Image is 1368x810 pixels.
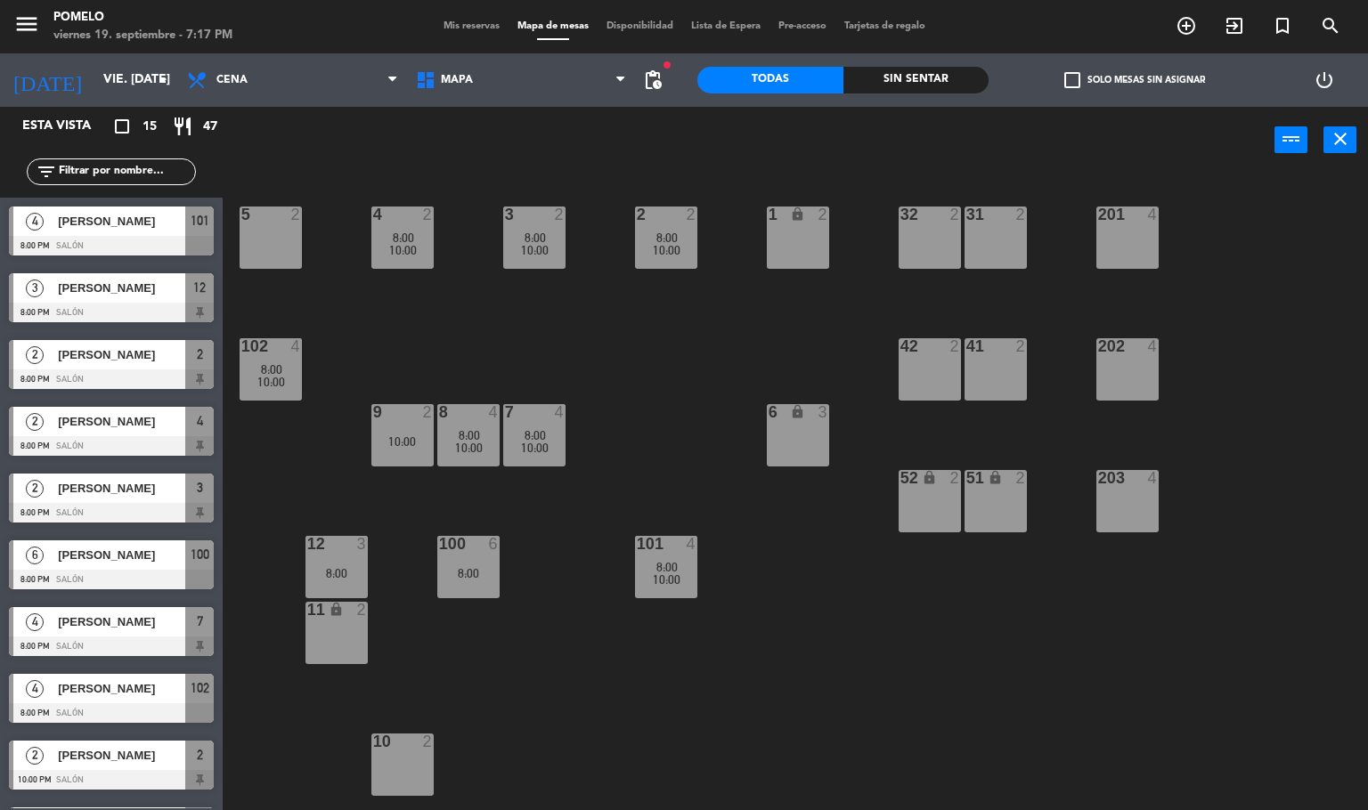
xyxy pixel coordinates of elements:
span: 2 [26,346,44,364]
span: 10:00 [257,375,285,389]
div: 10:00 [371,435,434,448]
i: turned_in_not [1272,15,1293,36]
span: 2 [26,413,44,431]
div: 4 [1148,207,1159,223]
span: 2 [197,744,203,765]
span: pending_actions [642,69,664,91]
div: 2 [555,207,566,223]
span: 8:00 [393,231,414,245]
div: 2 [637,207,638,223]
span: 10:00 [653,572,680,587]
div: 6 [769,404,769,420]
div: 8:00 [437,567,500,579]
div: 5 [241,207,242,223]
div: 4 [291,338,302,354]
div: 41 [966,338,967,354]
div: 100 [439,536,440,552]
i: power_settings_new [1314,69,1335,91]
button: menu [13,11,40,44]
span: 4 [197,410,203,432]
span: 3 [26,279,44,297]
span: 2 [197,344,203,365]
span: Cena [216,74,248,86]
div: 10 [373,733,374,749]
div: 2 [950,470,961,486]
i: restaurant [172,116,193,137]
div: 4 [489,404,500,420]
span: 101 [191,210,209,231]
div: 2 [291,207,302,223]
div: 4 [1148,470,1159,486]
i: power_input [1281,128,1302,150]
span: 8:00 [525,428,546,442]
div: 2 [950,207,961,223]
div: 2 [1016,470,1027,486]
button: close [1323,126,1356,153]
label: Solo mesas sin asignar [1064,72,1205,88]
i: lock [329,602,344,617]
div: 2 [1016,207,1027,223]
span: 8:00 [525,231,546,245]
div: 201 [1098,207,1099,223]
div: 8:00 [305,567,368,579]
i: add_circle_outline [1176,15,1197,36]
div: 2 [423,733,434,749]
div: 4 [1148,338,1159,354]
span: 10:00 [653,243,680,257]
span: Disponibilidad [598,21,682,31]
div: 4 [373,207,374,223]
div: Sin sentar [843,67,989,93]
span: Mapa [441,74,473,86]
div: 4 [555,404,566,420]
span: 47 [203,117,217,137]
span: [PERSON_NAME] [58,345,185,364]
span: 3 [197,477,203,498]
i: arrow_drop_down [152,69,174,91]
span: [PERSON_NAME] [58,612,185,631]
span: [PERSON_NAME] [58,412,185,431]
div: 102 [241,338,242,354]
div: 32 [900,207,901,223]
div: 2 [423,207,434,223]
span: 2 [26,480,44,498]
div: 42 [900,338,901,354]
span: 6 [26,547,44,564]
span: 10:00 [455,441,483,455]
span: 8:00 [459,428,480,442]
div: 2 [1016,338,1027,354]
div: Pomelo [53,9,232,27]
i: search [1320,15,1341,36]
div: 11 [307,602,308,618]
div: 2 [950,338,961,354]
i: lock [988,470,1003,485]
div: viernes 19. septiembre - 7:17 PM [53,27,232,45]
div: 12 [307,536,308,552]
span: [PERSON_NAME] [58,479,185,498]
i: exit_to_app [1224,15,1245,36]
span: Pre-acceso [769,21,835,31]
i: menu [13,11,40,37]
span: Mapa de mesas [509,21,598,31]
span: 10:00 [521,243,549,257]
span: 15 [142,117,157,137]
div: 2 [423,404,434,420]
span: check_box_outline_blank [1064,72,1080,88]
span: [PERSON_NAME] [58,746,185,765]
div: 9 [373,404,374,420]
span: 7 [197,611,203,632]
span: 8:00 [656,231,678,245]
i: lock [922,470,937,485]
span: Tarjetas de regalo [835,21,934,31]
span: [PERSON_NAME] [58,212,185,231]
div: 1 [769,207,769,223]
div: 2 [687,207,697,223]
i: filter_list [36,161,57,182]
span: Mis reservas [435,21,509,31]
div: 101 [637,536,638,552]
span: Lista de Espera [682,21,769,31]
span: 4 [26,213,44,231]
div: 52 [900,470,901,486]
span: 4 [26,613,44,631]
span: [PERSON_NAME] [58,279,185,297]
div: Todas [697,67,843,93]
